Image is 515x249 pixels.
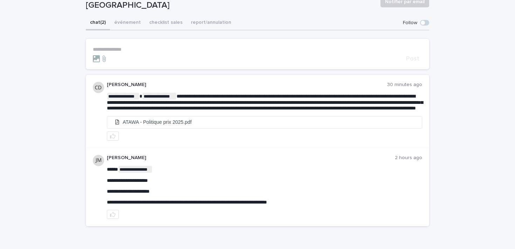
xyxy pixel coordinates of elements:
[145,16,187,30] button: checklist sales
[395,155,422,161] p: 2 hours ago
[406,56,419,62] span: Post
[107,131,119,141] button: like this post
[107,210,119,219] button: like this post
[86,16,110,30] button: chat (2)
[387,82,422,88] p: 30 minutes ago
[107,82,387,88] p: [PERSON_NAME]
[187,16,235,30] button: report/annulation
[107,155,395,161] p: [PERSON_NAME]
[403,56,422,62] button: Post
[110,16,145,30] button: événement
[403,20,417,26] p: Follow
[107,116,422,128] a: ATAWA - Politique prix 2025.pdf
